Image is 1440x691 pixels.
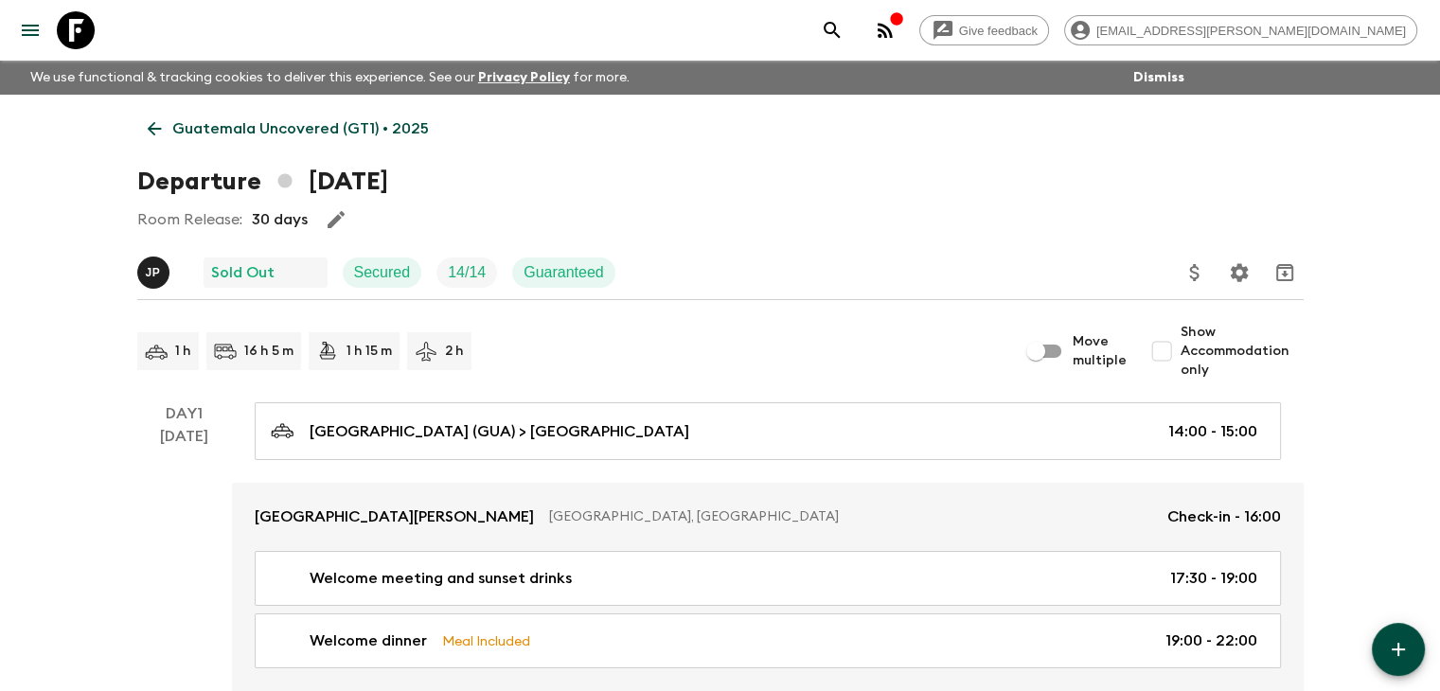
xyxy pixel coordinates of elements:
[137,402,232,425] p: Day 1
[137,208,242,231] p: Room Release:
[310,420,689,443] p: [GEOGRAPHIC_DATA] (GUA) > [GEOGRAPHIC_DATA]
[137,257,173,289] button: JP
[1073,332,1128,370] span: Move multiple
[524,261,604,284] p: Guaranteed
[1176,254,1214,292] button: Update Price, Early Bird Discount and Costs
[436,257,497,288] div: Trip Fill
[255,613,1281,668] a: Welcome dinnerMeal Included19:00 - 22:00
[448,261,486,284] p: 14 / 14
[160,425,208,691] div: [DATE]
[354,261,411,284] p: Secured
[252,208,308,231] p: 30 days
[310,629,427,652] p: Welcome dinner
[478,71,570,84] a: Privacy Policy
[137,262,173,277] span: Julio Posadas
[549,507,1152,526] p: [GEOGRAPHIC_DATA], [GEOGRAPHIC_DATA]
[23,61,637,95] p: We use functional & tracking cookies to deliver this experience. See our for more.
[175,342,191,361] p: 1 h
[1168,420,1257,443] p: 14:00 - 15:00
[1165,629,1257,652] p: 19:00 - 22:00
[11,11,49,49] button: menu
[343,257,422,288] div: Secured
[232,483,1304,551] a: [GEOGRAPHIC_DATA][PERSON_NAME][GEOGRAPHIC_DATA], [GEOGRAPHIC_DATA]Check-in - 16:00
[1086,24,1416,38] span: [EMAIL_ADDRESS][PERSON_NAME][DOMAIN_NAME]
[919,15,1049,45] a: Give feedback
[172,117,429,140] p: Guatemala Uncovered (GT1) • 2025
[813,11,851,49] button: search adventures
[1167,505,1281,528] p: Check-in - 16:00
[255,505,534,528] p: [GEOGRAPHIC_DATA][PERSON_NAME]
[137,163,388,201] h1: Departure [DATE]
[1181,323,1304,380] span: Show Accommodation only
[255,402,1281,460] a: [GEOGRAPHIC_DATA] (GUA) > [GEOGRAPHIC_DATA]14:00 - 15:00
[1064,15,1417,45] div: [EMAIL_ADDRESS][PERSON_NAME][DOMAIN_NAME]
[1170,567,1257,590] p: 17:30 - 19:00
[949,24,1048,38] span: Give feedback
[442,630,530,651] p: Meal Included
[347,342,392,361] p: 1 h 15 m
[255,551,1281,606] a: Welcome meeting and sunset drinks17:30 - 19:00
[1266,254,1304,292] button: Archive (Completed, Cancelled or Unsynced Departures only)
[310,567,572,590] p: Welcome meeting and sunset drinks
[445,342,464,361] p: 2 h
[1129,64,1189,91] button: Dismiss
[1220,254,1258,292] button: Settings
[146,265,161,280] p: J P
[244,342,293,361] p: 16 h 5 m
[211,261,275,284] p: Sold Out
[137,110,439,148] a: Guatemala Uncovered (GT1) • 2025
